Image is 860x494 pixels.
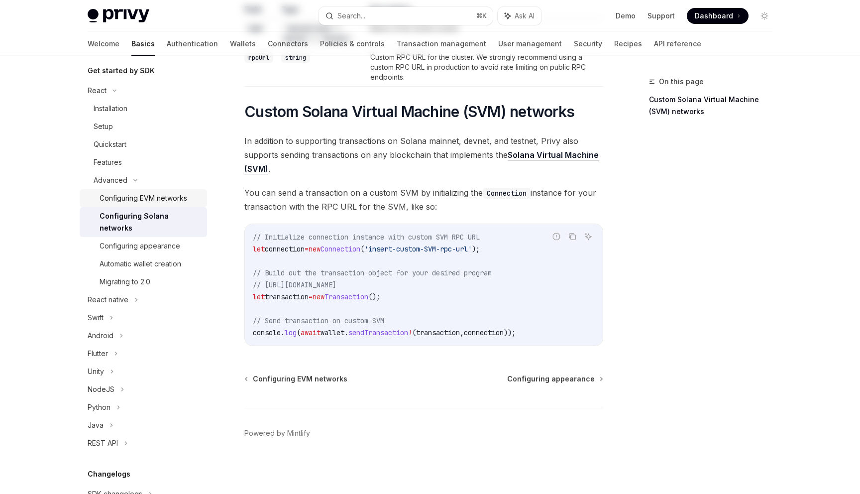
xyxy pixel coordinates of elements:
[483,188,531,199] code: Connection
[80,100,207,118] a: Installation
[309,292,313,301] span: =
[253,280,336,289] span: // [URL][DOMAIN_NAME]
[253,268,492,277] span: // Build out the transaction object for your desired program
[416,328,460,337] span: transaction
[550,230,563,243] button: Report incorrect code
[167,32,218,56] a: Authentication
[80,237,207,255] a: Configuring appearance
[80,255,207,273] a: Automatic wallet creation
[253,233,480,242] span: // Initialize connection instance with custom SVM RPC URL
[131,32,155,56] a: Basics
[88,348,108,360] div: Flutter
[244,428,310,438] a: Powered by Mintlify
[507,374,595,384] span: Configuring appearance
[460,328,464,337] span: ,
[285,328,297,337] span: log
[100,192,187,204] div: Configuring EVM networks
[94,174,127,186] div: Advanced
[366,48,603,87] td: Custom RPC URL for the cluster. We strongly recommend using a custom RPC URL in production to avo...
[360,245,364,253] span: (
[244,103,574,121] span: Custom Solana Virtual Machine (SVM) networks
[265,245,305,253] span: connection
[88,437,118,449] div: REST API
[504,328,516,337] span: ));
[94,121,113,132] div: Setup
[320,32,385,56] a: Policies & controls
[88,312,104,324] div: Swift
[100,258,181,270] div: Automatic wallet creation
[412,328,416,337] span: (
[88,419,104,431] div: Java
[408,328,412,337] span: !
[88,330,113,342] div: Android
[364,245,472,253] span: 'insert-custom-SVM-rpc-url'
[464,328,504,337] span: connection
[88,32,119,56] a: Welcome
[253,374,347,384] span: Configuring EVM networks
[649,92,780,120] a: Custom Solana Virtual Machine (SVM) networks
[100,276,150,288] div: Migrating to 2.0
[647,11,675,21] a: Support
[297,328,301,337] span: (
[498,32,562,56] a: User management
[695,11,733,21] span: Dashboard
[507,374,602,384] a: Configuring appearance
[88,9,149,23] img: light logo
[244,134,603,176] span: In addition to supporting transactions on Solana mainnet, devnet, and testnet, Privy also support...
[268,32,308,56] a: Connectors
[348,328,408,337] span: sendTransaction
[88,401,110,413] div: Python
[476,12,487,20] span: ⌘ K
[94,138,126,150] div: Quickstart
[253,245,265,253] span: let
[321,328,344,337] span: wallet
[244,150,599,174] a: Solana Virtual Machine (SVM)
[244,53,273,63] code: rpcUrl
[100,210,201,234] div: Configuring Solana networks
[582,230,595,243] button: Ask AI
[616,11,636,21] a: Demo
[498,7,541,25] button: Ask AI
[319,7,493,25] button: Search...⌘K
[309,245,321,253] span: new
[94,103,127,115] div: Installation
[281,53,310,63] code: string
[337,10,365,22] div: Search...
[80,273,207,291] a: Migrating to 2.0
[313,292,324,301] span: new
[253,292,265,301] span: let
[305,245,309,253] span: =
[659,76,704,88] span: On this page
[253,328,281,337] span: console
[324,292,368,301] span: Transaction
[614,32,642,56] a: Recipes
[80,207,207,237] a: Configuring Solana networks
[472,245,480,253] span: );
[265,292,309,301] span: transaction
[80,118,207,135] a: Setup
[574,32,602,56] a: Security
[397,32,486,56] a: Transaction management
[88,85,107,97] div: React
[687,8,749,24] a: Dashboard
[88,366,104,377] div: Unity
[321,245,360,253] span: Connection
[245,374,347,384] a: Configuring EVM networks
[230,32,256,56] a: Wallets
[88,294,128,306] div: React native
[100,240,180,252] div: Configuring appearance
[515,11,535,21] span: Ask AI
[80,153,207,171] a: Features
[88,383,114,395] div: NodeJS
[281,328,285,337] span: .
[94,156,122,168] div: Features
[368,292,380,301] span: ();
[244,186,603,214] span: You can send a transaction on a custom SVM by initializing the instance for your transaction with...
[88,468,130,480] h5: Changelogs
[301,328,321,337] span: await
[344,328,348,337] span: .
[253,316,384,325] span: // Send transaction on custom SVM
[756,8,772,24] button: Toggle dark mode
[80,189,207,207] a: Configuring EVM networks
[566,230,579,243] button: Copy the contents from the code block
